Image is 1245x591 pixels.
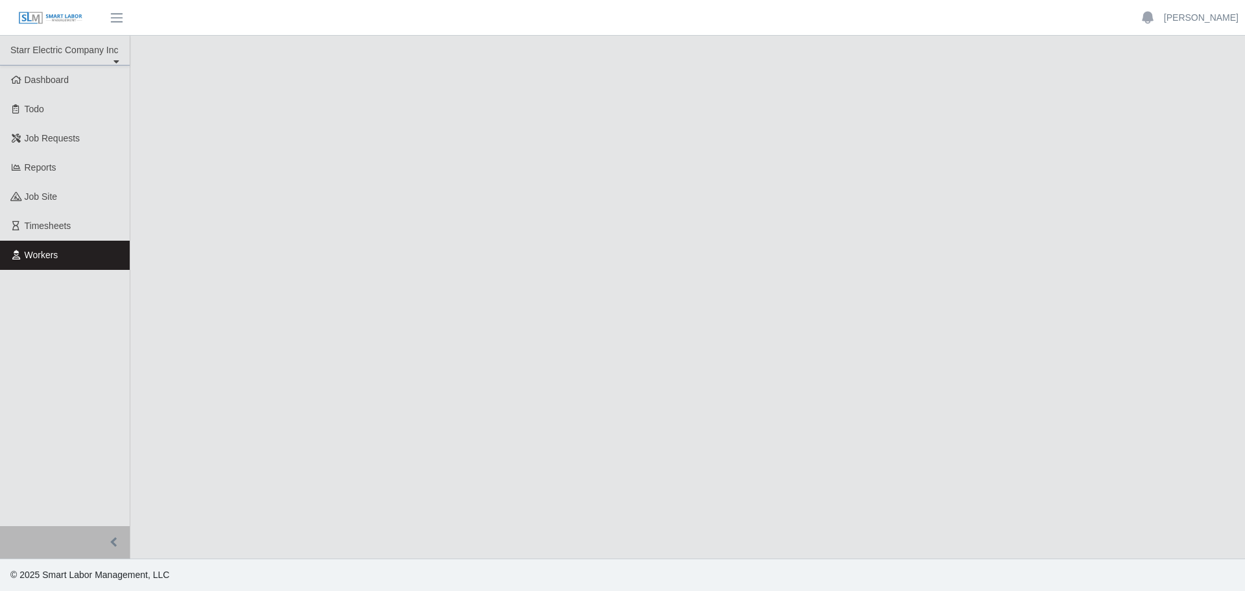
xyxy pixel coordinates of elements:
img: SLM Logo [18,11,83,25]
span: job site [25,191,58,202]
span: Todo [25,104,44,114]
span: Workers [25,250,58,260]
span: Dashboard [25,75,69,85]
span: Reports [25,162,56,173]
span: Timesheets [25,221,71,231]
a: [PERSON_NAME] [1164,11,1239,25]
span: Job Requests [25,133,80,143]
span: © 2025 Smart Labor Management, LLC [10,570,169,580]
